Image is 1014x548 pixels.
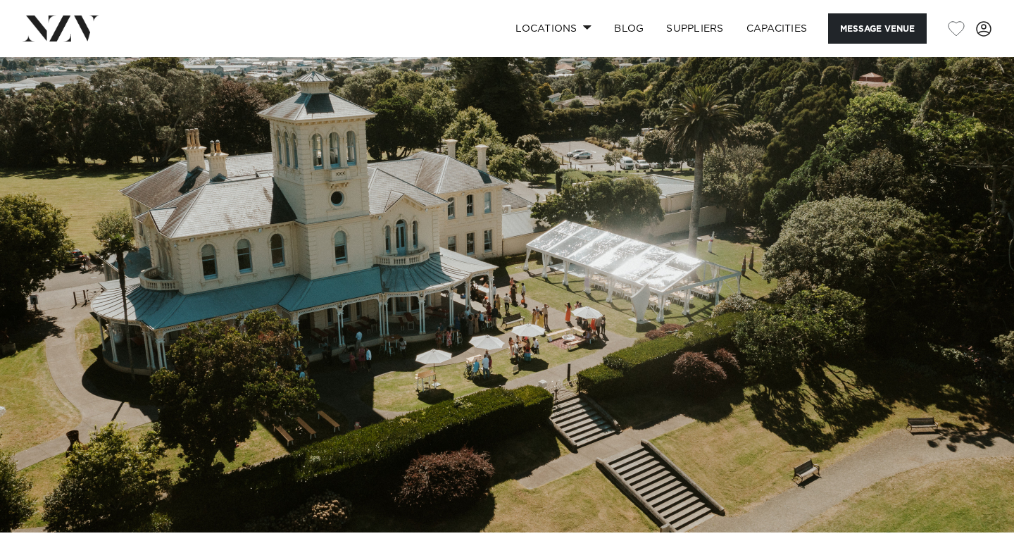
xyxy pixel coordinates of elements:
a: SUPPLIERS [655,13,734,44]
img: nzv-logo.png [23,15,99,41]
a: Locations [504,13,603,44]
button: Message Venue [828,13,927,44]
a: BLOG [603,13,655,44]
a: Capacities [735,13,819,44]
